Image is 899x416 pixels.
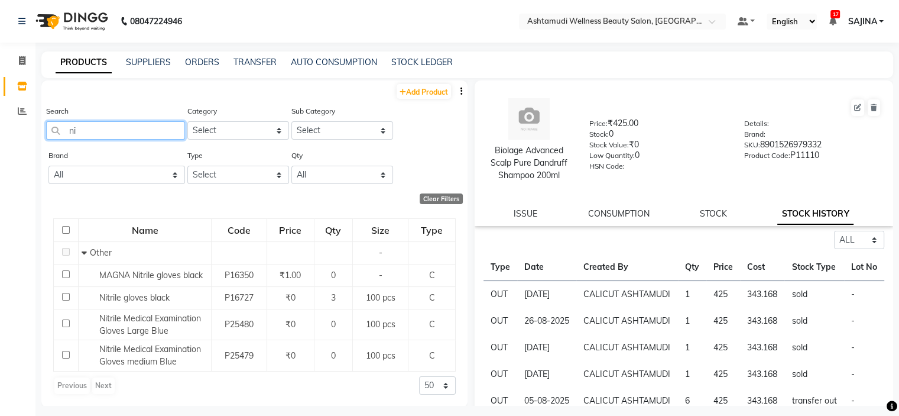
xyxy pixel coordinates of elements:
a: AUTO CONSUMPTION [291,57,377,67]
div: Name [79,220,210,241]
a: STOCK [700,208,727,219]
span: MAGNA Nitrile gloves black [99,270,203,280]
td: sold [784,361,843,388]
th: Date [517,254,576,281]
td: [DATE] [517,334,576,361]
td: OUT [483,308,517,334]
div: Size [353,220,408,241]
td: [DATE] [517,281,576,308]
td: 343.168 [740,334,784,361]
label: HSN Code: [589,161,625,172]
span: - [379,247,382,258]
div: Biolage Advanced Scalp Pure Dandruff Shampoo 200ml [486,144,572,182]
div: 0 [589,149,726,166]
span: Nitrile Medical Examination Gloves Large Blue [99,313,201,336]
a: CONSUMPTION [588,208,650,219]
td: 1 [678,334,706,361]
span: Other [90,247,112,258]
td: OUT [483,361,517,388]
span: 100 pcs [366,292,395,303]
span: Nitrile Medical Examination Gloves medium Blue [99,344,201,367]
td: - [844,281,884,308]
span: C [429,350,434,361]
span: ₹1.00 [280,270,301,280]
div: 8901526979332 [744,138,881,155]
span: ₹0 [285,292,296,303]
span: 0 [331,350,336,361]
td: - [844,361,884,388]
td: transfer out [784,388,843,414]
a: STOCK HISTORY [777,204,853,225]
label: Sub Category [291,106,335,117]
span: ₹0 [285,350,296,361]
img: avatar [508,98,550,140]
th: Cost [740,254,784,281]
td: 343.168 [740,308,784,334]
td: 425 [706,388,740,414]
label: Qty [291,150,303,161]
span: ₹0 [285,319,296,330]
td: 343.168 [740,361,784,388]
td: 1 [678,281,706,308]
td: 05-08-2025 [517,388,576,414]
td: 425 [706,334,740,361]
th: Type [483,254,517,281]
label: Stock Value: [589,140,629,150]
span: - [379,270,382,280]
td: 343.168 [740,281,784,308]
td: 1 [678,308,706,334]
td: - [844,334,884,361]
td: CALICUT ASHTAMUDI [576,388,678,414]
a: TRANSFER [233,57,277,67]
div: Code [212,220,265,241]
label: Type [187,150,203,161]
a: ORDERS [185,57,219,67]
td: CALICUT ASHTAMUDI [576,308,678,334]
label: Category [187,106,217,117]
span: Nitrile gloves black [99,292,170,303]
td: - [844,388,884,414]
label: Price: [589,118,608,129]
label: Brand [48,150,68,161]
label: Brand: [744,129,765,140]
td: CALICUT ASHTAMUDI [576,361,678,388]
span: 0 [331,319,336,330]
div: Type [409,220,454,241]
span: Collapse Row [82,247,90,258]
span: P25480 [225,319,254,330]
label: Low Quantity: [589,150,635,161]
span: 0 [331,270,336,280]
th: Qty [678,254,706,281]
div: ₹0 [589,138,726,155]
a: ISSUE [514,208,537,219]
td: 6 [678,388,706,414]
span: 3 [331,292,336,303]
span: 100 pcs [366,350,395,361]
span: C [429,270,434,280]
div: P11110 [744,149,881,166]
div: 0 [589,128,726,144]
td: 425 [706,308,740,334]
label: Search [46,106,69,117]
td: - [844,308,884,334]
td: CALICUT ASHTAMUDI [576,334,678,361]
div: Qty [315,220,352,241]
td: 343.168 [740,388,784,414]
td: [DATE] [517,361,576,388]
span: 100 pcs [366,319,395,330]
div: ₹425.00 [589,117,726,134]
td: OUT [483,334,517,361]
a: Add Product [397,84,451,99]
div: Price [268,220,313,241]
a: STOCK LEDGER [391,57,453,67]
th: Created By [576,254,678,281]
a: 17 [829,16,836,27]
input: Search by product name or code [46,121,185,140]
label: Stock: [589,129,609,140]
td: 425 [706,361,740,388]
span: SAJINA [848,15,877,28]
span: C [429,292,434,303]
th: Lot No [844,254,884,281]
label: Product Code: [744,150,790,161]
td: 1 [678,361,706,388]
